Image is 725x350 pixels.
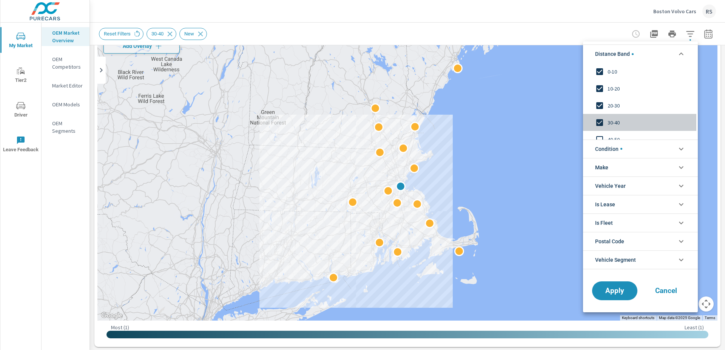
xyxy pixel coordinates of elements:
[583,80,696,97] div: 10-20
[651,287,681,294] span: Cancel
[595,177,626,195] span: Vehicle Year
[595,45,634,63] span: Distance Band
[595,140,622,158] span: Condition
[608,67,690,76] span: 0-10
[592,281,637,300] button: Apply
[583,97,696,114] div: 20-30
[595,214,613,232] span: Is Fleet
[583,41,698,272] ul: filter options
[595,158,608,177] span: Make
[608,118,690,127] span: 30-40
[583,114,696,131] div: 30-40
[583,131,696,148] div: 40-50
[608,101,690,110] span: 20-30
[595,251,636,269] span: Vehicle Segment
[595,232,624,250] span: Postal Code
[583,63,696,80] div: 0-10
[600,287,630,294] span: Apply
[608,84,690,93] span: 10-20
[608,135,690,144] span: 40-50
[643,281,689,300] button: Cancel
[595,195,615,213] span: Is Lease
